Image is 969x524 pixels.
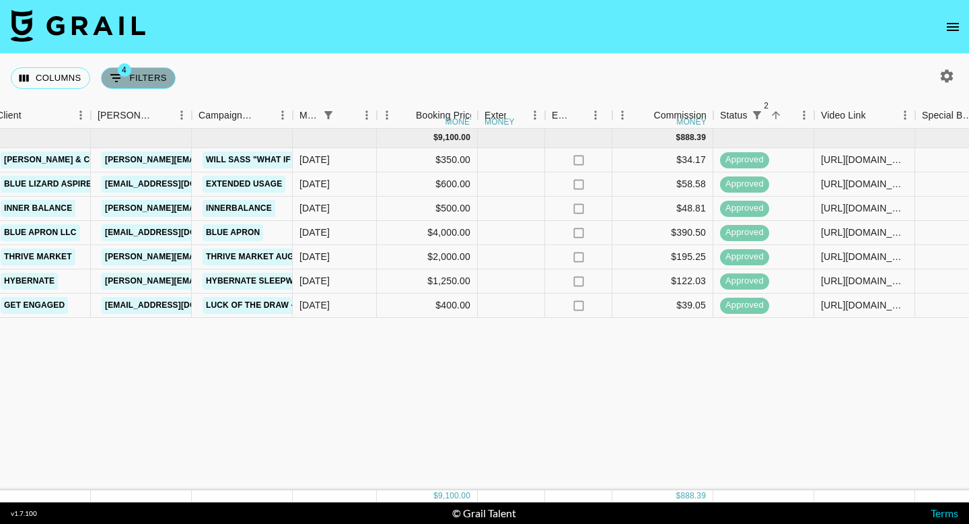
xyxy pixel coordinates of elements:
[720,154,769,166] span: approved
[676,118,707,126] div: money
[377,197,478,221] div: $500.00
[11,509,37,518] div: v 1.7.100
[720,251,769,263] span: approved
[612,105,633,125] button: Menu
[377,269,478,294] div: $1,250.00
[319,106,338,125] button: Show filters
[11,67,90,89] button: Select columns
[203,224,263,241] a: Blue Apron
[821,226,908,239] div: https://www.instagram.com/reel/DNjjy38Ormx/?igsh=MWJoc3Rsc3Uwbmxlag%3D%3D
[102,224,252,241] a: [EMAIL_ADDRESS][DOMAIN_NAME]
[748,106,766,125] div: 2 active filters
[319,106,338,125] div: 1 active filter
[612,294,713,318] div: $39.05
[91,102,192,129] div: Booker
[821,274,908,288] div: https://www.instagram.com/p/DNqpk7av83g/?img_index=1
[760,99,773,112] span: 2
[821,250,908,263] div: https://www.tiktok.com/@emmaseabourn/video/7543432569254071583
[720,202,769,215] span: approved
[377,221,478,245] div: $4,000.00
[203,200,275,217] a: Innerbalance
[720,299,769,312] span: approved
[153,106,172,125] button: Sort
[1,273,58,290] a: Hybernate
[571,106,589,125] button: Sort
[338,106,357,125] button: Sort
[98,102,153,129] div: [PERSON_NAME]
[102,152,390,168] a: [PERSON_NAME][EMAIL_ADDRESS][PERSON_NAME][DOMAIN_NAME]
[416,102,475,129] div: Booking Price
[939,13,966,40] button: open drawer
[713,102,814,129] div: Status
[720,226,769,239] span: approved
[445,118,476,126] div: money
[273,105,293,125] button: Menu
[397,106,416,125] button: Sort
[203,176,285,193] a: Extended Usage
[102,297,252,314] a: [EMAIL_ADDRESS][DOMAIN_NAME]
[794,105,814,125] button: Menu
[676,490,681,502] div: $
[118,63,131,77] span: 4
[299,250,330,263] div: Aug '25
[377,148,478,172] div: $350.00
[676,132,681,143] div: $
[433,490,438,502] div: $
[612,245,713,269] div: $195.25
[485,118,515,126] div: money
[821,201,908,215] div: https://www.tiktok.com/@kenzieanderson15/video/7540753352490093855?lang=en
[612,197,713,221] div: $48.81
[377,245,478,269] div: $2,000.00
[254,106,273,125] button: Sort
[1,224,80,241] a: Blue Apron LLC
[525,105,545,125] button: Menu
[357,105,377,125] button: Menu
[720,275,769,288] span: approved
[11,9,145,42] img: Grail Talent
[612,148,713,172] div: $34.17
[203,249,299,265] a: Thrive Market Aug.
[299,102,319,129] div: Month Due
[612,269,713,294] div: $122.03
[438,490,470,502] div: 9,100.00
[377,172,478,197] div: $600.00
[299,153,330,166] div: Aug '25
[192,102,293,129] div: Campaign (Type)
[102,249,390,265] a: [PERSON_NAME][EMAIL_ADDRESS][PERSON_NAME][DOMAIN_NAME]
[299,298,330,312] div: Aug '25
[71,105,91,125] button: Menu
[377,105,397,125] button: Menu
[766,106,785,125] button: Sort
[506,106,525,125] button: Sort
[172,105,192,125] button: Menu
[203,297,369,314] a: Luck of the Draw - [PERSON_NAME]
[101,67,176,89] button: Show filters
[452,506,516,520] div: © Grail Talent
[821,177,908,191] div: https://www.instagram.com/p/DN2OepAXFoj/
[748,106,766,125] button: Show filters
[22,106,40,125] button: Sort
[612,172,713,197] div: $58.58
[821,298,908,312] div: https://www.tiktok.com/@.valeriacenteno/video/7543087756994465055
[299,274,330,288] div: Aug '25
[199,102,254,129] div: Campaign (Type)
[299,201,330,215] div: Aug '25
[585,105,606,125] button: Menu
[102,200,321,217] a: [PERSON_NAME][EMAIL_ADDRESS][DOMAIN_NAME]
[866,106,885,125] button: Sort
[1,176,95,193] a: Blue Lizard Aspire
[299,177,330,191] div: Aug '25
[821,102,866,129] div: Video Link
[203,152,352,168] a: Will Sass "What if it takes me"
[895,105,915,125] button: Menu
[821,153,908,166] div: https://www.tiktok.com/@sarcar_/video/7536442182954142989
[552,102,571,129] div: Expenses: Remove Commission?
[102,273,390,290] a: [PERSON_NAME][EMAIL_ADDRESS][PERSON_NAME][DOMAIN_NAME]
[635,106,653,125] button: Sort
[612,221,713,245] div: $390.50
[1,200,75,217] a: Inner Balance
[1,152,118,168] a: [PERSON_NAME] & Co LLC
[814,102,915,129] div: Video Link
[680,490,706,502] div: 888.39
[433,132,438,143] div: $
